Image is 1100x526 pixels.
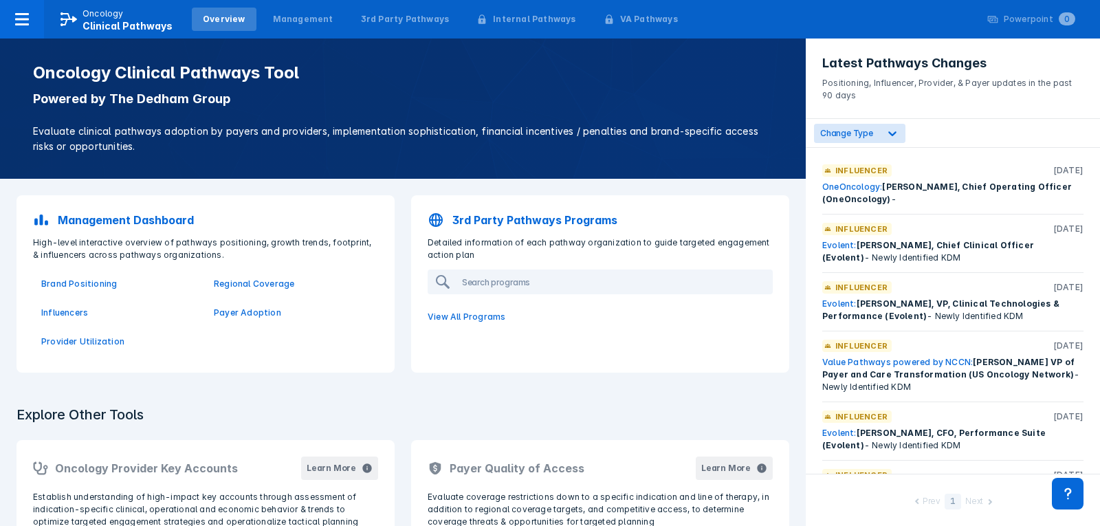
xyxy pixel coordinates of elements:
[822,356,1083,393] div: - Newly Identified KDM
[203,13,245,25] div: Overview
[822,357,973,367] a: Value Pathways powered by NCCN:
[493,13,575,25] div: Internal Pathways
[822,240,857,250] a: Evolent:
[1053,469,1083,481] p: [DATE]
[307,462,356,474] div: Learn More
[701,462,751,474] div: Learn More
[419,303,781,331] a: View All Programs
[58,212,194,228] p: Management Dashboard
[25,204,386,237] a: Management Dashboard
[419,204,781,237] a: 3rd Party Pathways Programs
[1053,340,1083,352] p: [DATE]
[820,128,873,138] span: Change Type
[1004,13,1075,25] div: Powerpoint
[1053,281,1083,294] p: [DATE]
[350,8,461,31] a: 3rd Party Pathways
[822,239,1083,264] div: - Newly Identified KDM
[1059,12,1075,25] span: 0
[55,460,238,476] h2: Oncology Provider Key Accounts
[456,271,771,293] input: Search programs
[214,307,370,319] a: Payer Adoption
[835,281,888,294] p: Influencer
[835,223,888,235] p: Influencer
[1053,410,1083,423] p: [DATE]
[1053,164,1083,177] p: [DATE]
[923,495,940,509] div: Prev
[822,298,857,309] a: Evolent:
[41,278,197,290] a: Brand Positioning
[82,20,173,32] span: Clinical Pathways
[419,237,781,261] p: Detailed information of each pathway organization to guide targeted engagement action plan
[822,55,1083,72] h3: Latest Pathways Changes
[620,13,678,25] div: VA Pathways
[822,72,1083,102] p: Positioning, Influencer, Provider, & Payer updates in the past 90 days
[822,298,1083,322] div: - Newly Identified KDM
[450,460,584,476] h2: Payer Quality of Access
[25,237,386,261] p: High-level interactive overview of pathways positioning, growth trends, footprint, & influencers ...
[822,240,1034,263] span: [PERSON_NAME], Chief Clinical Officer (Evolent)
[1053,223,1083,235] p: [DATE]
[41,307,197,319] a: Influencers
[822,298,1059,321] span: [PERSON_NAME], VP, Clinical Technologies & Performance (Evolent)
[33,124,773,154] p: Evaluate clinical pathways adoption by payers and providers, implementation sophistication, finan...
[835,340,888,352] p: Influencer
[1052,478,1083,509] div: Contact Support
[822,182,882,192] a: OneOncology:
[945,494,961,509] div: 1
[301,457,378,480] button: Learn More
[8,397,152,432] h3: Explore Other Tools
[822,428,857,438] a: Evolent:
[262,8,344,31] a: Management
[361,13,450,25] div: 3rd Party Pathways
[835,469,888,481] p: Influencer
[696,457,773,480] button: Learn More
[33,91,773,107] p: Powered by The Dedham Group
[835,410,888,423] p: Influencer
[835,164,888,177] p: Influencer
[822,181,1083,206] div: -
[822,428,1046,450] span: [PERSON_NAME], CFO, Performance Suite (Evolent)
[452,212,617,228] p: 3rd Party Pathways Programs
[273,13,333,25] div: Management
[192,8,256,31] a: Overview
[965,495,983,509] div: Next
[214,278,370,290] a: Regional Coverage
[33,63,773,83] h1: Oncology Clinical Pathways Tool
[822,182,1072,204] span: [PERSON_NAME], Chief Operating Officer (OneOncology)
[41,336,197,348] a: Provider Utilization
[82,8,124,20] p: Oncology
[822,427,1083,452] div: - Newly Identified KDM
